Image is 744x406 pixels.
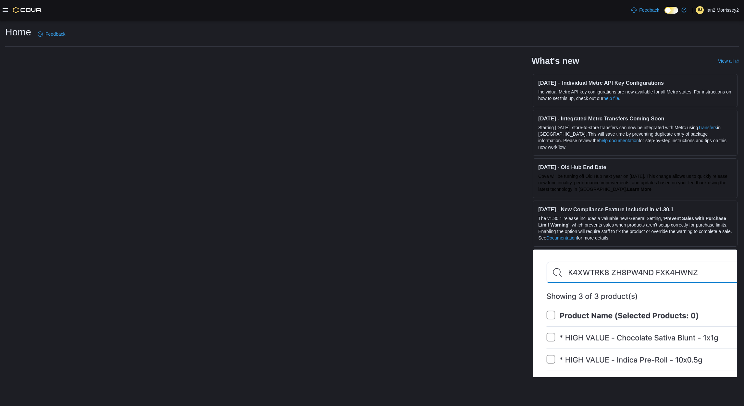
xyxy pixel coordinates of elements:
[603,96,619,101] a: help file
[13,7,42,13] img: Cova
[706,6,739,14] p: Ian2 Morrissey2
[639,7,659,13] span: Feedback
[531,56,579,66] h2: What's new
[538,89,732,102] p: Individual Metrc API key configurations are now available for all Metrc states. For instructions ...
[696,6,704,14] div: Ian2 Morrissey2
[538,124,732,150] p: Starting [DATE], store-to-store transfers can now be integrated with Metrc using in [GEOGRAPHIC_D...
[45,31,65,37] span: Feedback
[538,215,732,241] p: The v1.30.1 release includes a valuable new General Setting, ' ', which prevents sales when produ...
[698,125,717,130] a: Transfers
[538,216,726,228] strong: Prevent Sales with Purchase Limit Warning
[692,6,694,14] p: |
[538,80,732,86] h3: [DATE] – Individual Metrc API Key Configurations
[664,7,678,14] input: Dark Mode
[629,4,662,17] a: Feedback
[698,6,702,14] span: IM
[735,59,739,63] svg: External link
[538,115,732,122] h3: [DATE] - Integrated Metrc Transfers Coming Soon
[35,28,68,41] a: Feedback
[718,58,739,64] a: View allExternal link
[538,206,732,213] h3: [DATE] - New Compliance Feature Included in v1.30.1
[5,26,31,39] h1: Home
[627,187,651,192] a: Learn More
[599,138,639,143] a: help documentation
[538,164,732,170] h3: [DATE] - Old Hub End Date
[546,235,577,240] a: Documentation
[538,174,727,192] span: Cova will be turning off Old Hub next year on [DATE]. This change allows us to quickly release ne...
